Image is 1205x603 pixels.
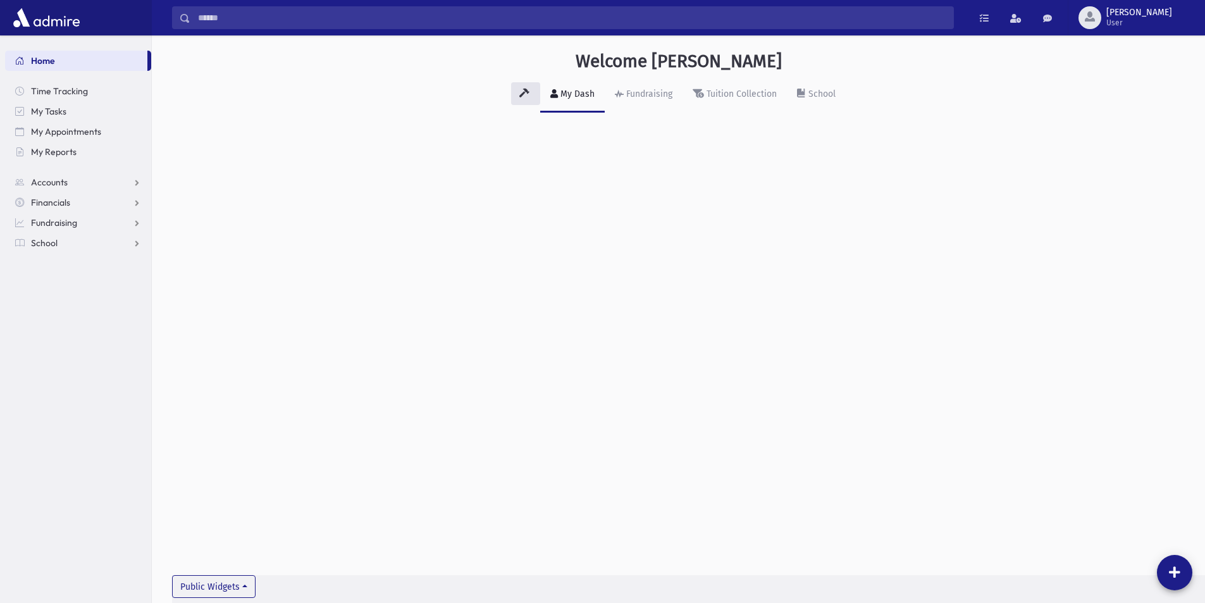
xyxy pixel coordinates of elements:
[704,89,777,99] div: Tuition Collection
[5,192,151,213] a: Financials
[540,77,605,113] a: My Dash
[5,142,151,162] a: My Reports
[683,77,787,113] a: Tuition Collection
[1106,8,1172,18] span: [PERSON_NAME]
[5,121,151,142] a: My Appointments
[5,81,151,101] a: Time Tracking
[31,146,77,158] span: My Reports
[31,85,88,97] span: Time Tracking
[5,233,151,253] a: School
[31,237,58,249] span: School
[5,101,151,121] a: My Tasks
[605,77,683,113] a: Fundraising
[31,217,77,228] span: Fundraising
[1106,18,1172,28] span: User
[5,213,151,233] a: Fundraising
[31,126,101,137] span: My Appointments
[190,6,953,29] input: Search
[10,5,83,30] img: AdmirePro
[558,89,595,99] div: My Dash
[172,575,256,598] button: Public Widgets
[5,51,147,71] a: Home
[31,197,70,208] span: Financials
[31,55,55,66] span: Home
[624,89,672,99] div: Fundraising
[5,172,151,192] a: Accounts
[576,51,782,72] h3: Welcome [PERSON_NAME]
[31,177,68,188] span: Accounts
[787,77,846,113] a: School
[31,106,66,117] span: My Tasks
[806,89,836,99] div: School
